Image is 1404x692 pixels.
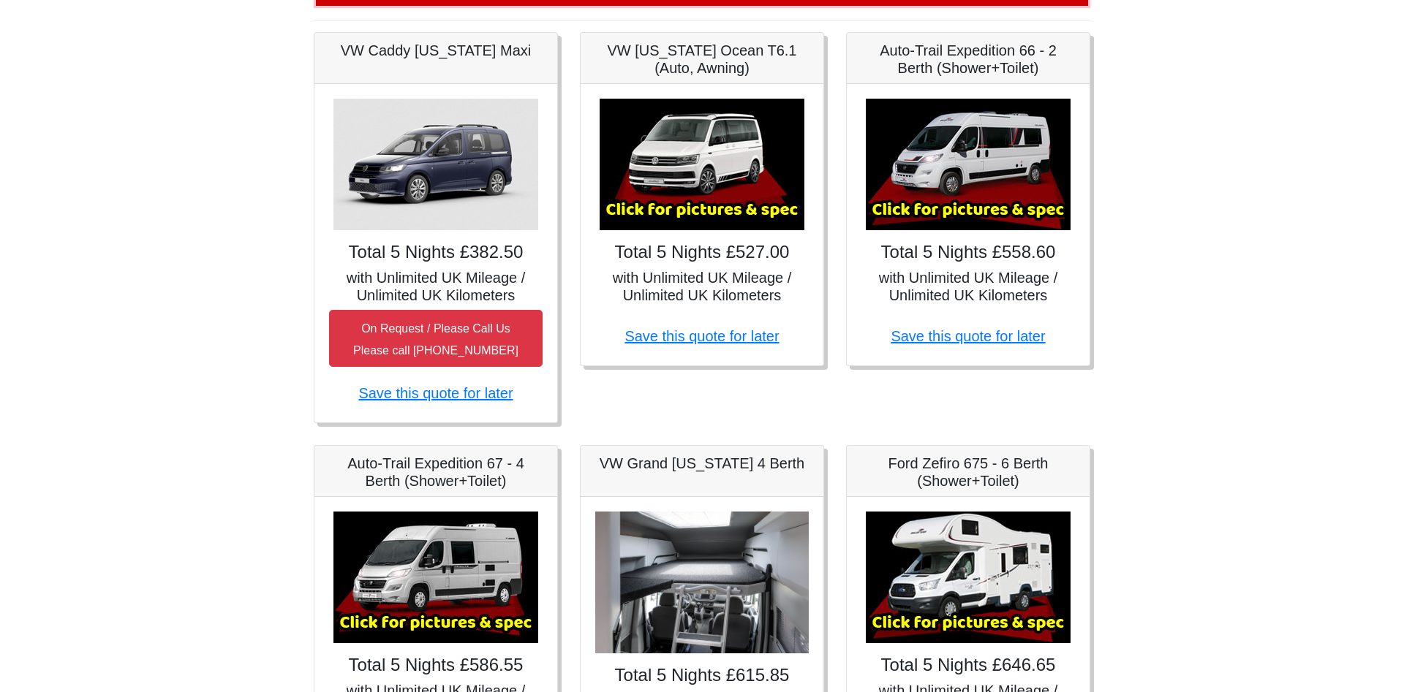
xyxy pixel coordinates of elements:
button: On Request / Please Call UsPlease call [PHONE_NUMBER] [329,310,543,367]
img: VW Grand California 4 Berth [595,512,809,654]
h4: Total 5 Nights £527.00 [595,242,809,263]
h4: Total 5 Nights £586.55 [329,655,543,676]
a: Save this quote for later [891,328,1045,344]
h5: VW [US_STATE] Ocean T6.1 (Auto, Awning) [595,42,809,77]
h5: Auto-Trail Expedition 66 - 2 Berth (Shower+Toilet) [861,42,1075,77]
h5: Ford Zefiro 675 - 6 Berth (Shower+Toilet) [861,455,1075,490]
img: VW Caddy California Maxi [333,99,538,230]
h5: with Unlimited UK Mileage / Unlimited UK Kilometers [861,269,1075,304]
img: VW California Ocean T6.1 (Auto, Awning) [600,99,804,230]
h4: Total 5 Nights £615.85 [595,665,809,686]
a: Save this quote for later [358,385,513,401]
small: On Request / Please Call Us Please call [PHONE_NUMBER] [353,322,518,357]
img: Auto-Trail Expedition 66 - 2 Berth (Shower+Toilet) [866,99,1071,230]
h5: VW Caddy [US_STATE] Maxi [329,42,543,59]
h4: Total 5 Nights £558.60 [861,242,1075,263]
h4: Total 5 Nights £646.65 [861,655,1075,676]
a: Save this quote for later [624,328,779,344]
h5: Auto-Trail Expedition 67 - 4 Berth (Shower+Toilet) [329,455,543,490]
img: Ford Zefiro 675 - 6 Berth (Shower+Toilet) [866,512,1071,643]
img: Auto-Trail Expedition 67 - 4 Berth (Shower+Toilet) [333,512,538,643]
h5: with Unlimited UK Mileage / Unlimited UK Kilometers [329,269,543,304]
h5: with Unlimited UK Mileage / Unlimited UK Kilometers [595,269,809,304]
h5: VW Grand [US_STATE] 4 Berth [595,455,809,472]
h4: Total 5 Nights £382.50 [329,242,543,263]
